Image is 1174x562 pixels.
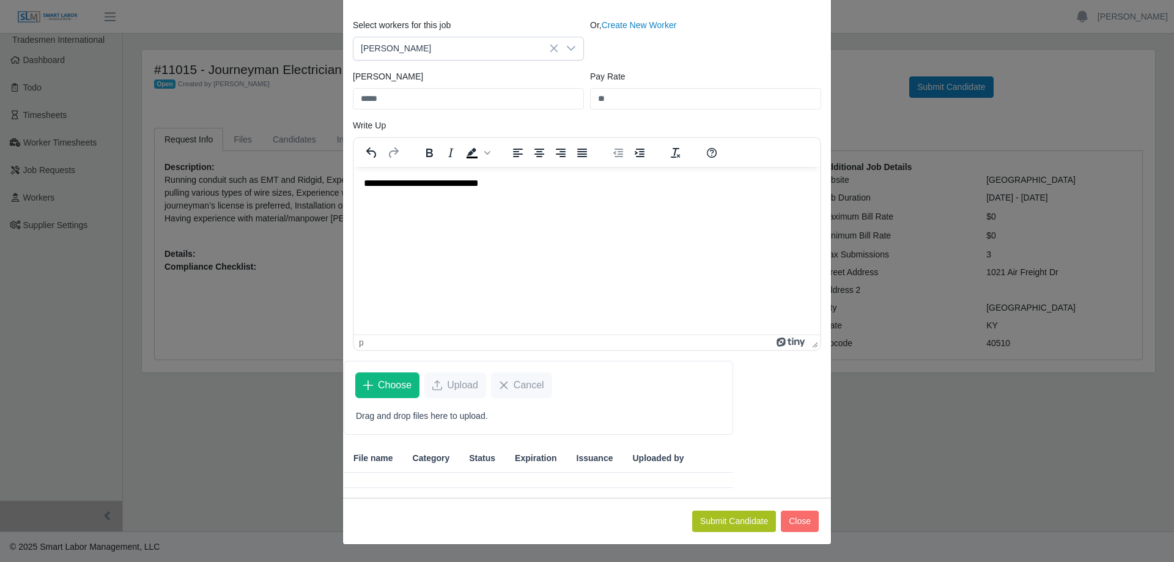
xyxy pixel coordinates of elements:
button: Align right [550,144,571,161]
button: Upload [424,372,486,398]
p: Drag and drop files here to upload. [356,410,721,423]
button: Increase indent [629,144,650,161]
span: Choose [378,378,412,393]
span: File name [353,452,393,465]
button: Undo [361,144,382,161]
div: Background color Black [462,144,492,161]
span: Uploaded by [632,452,684,465]
span: Status [469,452,495,465]
span: Carlos Bernabe [353,37,559,60]
button: Choose [355,372,419,398]
button: Cancel [491,372,552,398]
div: Or, [587,19,824,61]
div: Press the Up and Down arrow keys to resize the editor. [807,335,820,350]
div: p [359,338,364,347]
span: Category [413,452,450,465]
button: Submit Candidate [692,511,776,532]
span: Issuance [577,452,613,465]
span: Expiration [515,452,556,465]
button: Decrease indent [608,144,629,161]
button: Redo [383,144,404,161]
button: Align center [529,144,550,161]
button: Align left [508,144,528,161]
button: Close [781,511,819,532]
button: Justify [572,144,593,161]
button: Italic [440,144,461,161]
label: Write Up [353,119,386,132]
span: Upload [447,378,478,393]
iframe: Rich Text Area [354,167,820,335]
span: Cancel [514,378,544,393]
label: [PERSON_NAME] [353,70,423,83]
a: Powered by Tiny [777,338,807,347]
button: Bold [419,144,440,161]
button: Help [701,144,722,161]
label: Pay Rate [590,70,626,83]
button: Clear formatting [665,144,686,161]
